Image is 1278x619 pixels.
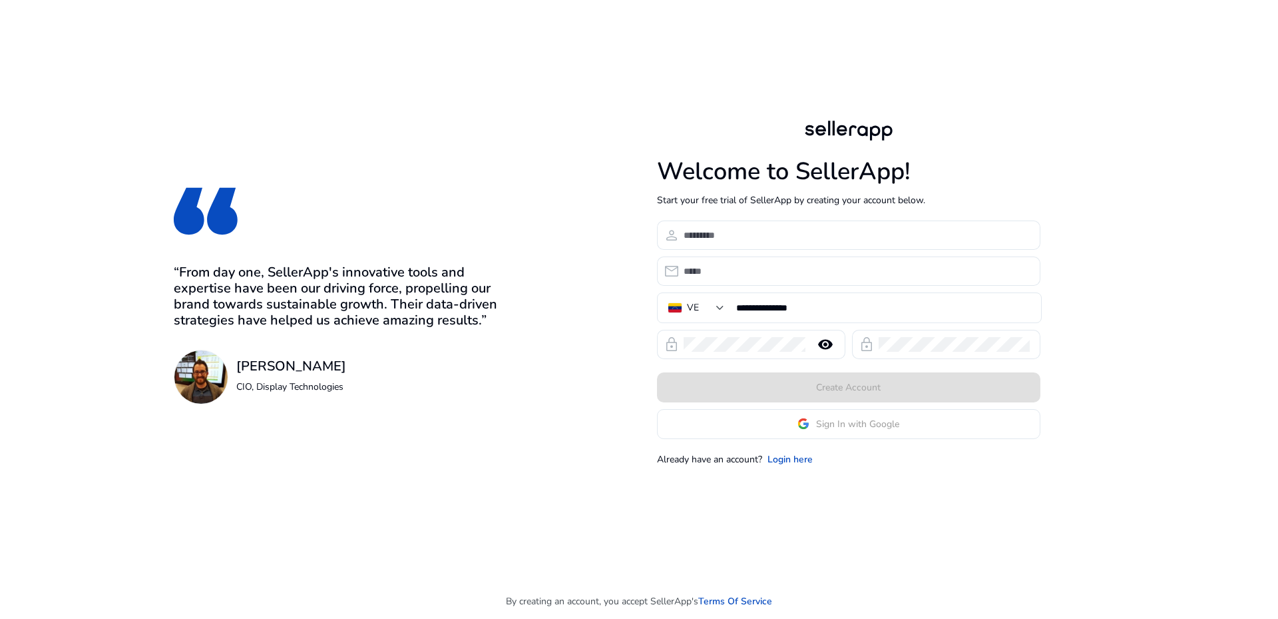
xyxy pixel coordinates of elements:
[657,157,1040,186] h1: Welcome to SellerApp!
[664,263,680,279] span: email
[236,358,346,374] h3: [PERSON_NAME]
[657,452,762,466] p: Already have an account?
[767,452,813,466] a: Login here
[809,336,841,352] mat-icon: remove_red_eye
[174,265,515,328] h3: “From day one, SellerApp's innovative tools and expertise have been our driving force, propelling...
[687,301,699,315] div: VE
[657,193,1040,207] p: Start your free trial of SellerApp by creating your account below.
[664,336,680,352] span: lock
[698,594,772,608] a: Terms Of Service
[236,380,346,394] p: CIO, Display Technologies
[664,227,680,243] span: person
[859,336,875,352] span: lock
